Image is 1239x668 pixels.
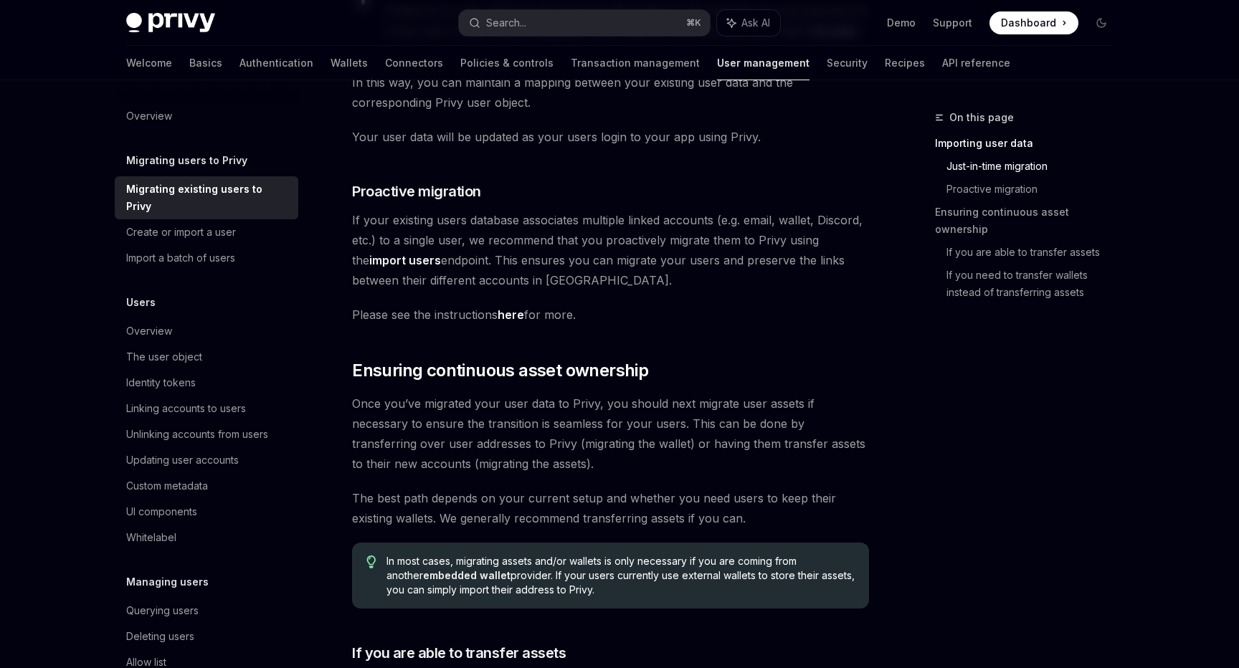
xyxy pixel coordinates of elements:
[126,294,156,311] h5: Users
[115,245,298,271] a: Import a batch of users
[366,555,376,568] svg: Tip
[126,477,208,495] div: Custom metadata
[126,181,290,215] div: Migrating existing users to Privy
[946,241,1124,264] a: If you are able to transfer assets
[935,201,1124,241] a: Ensuring continuous asset ownership
[352,488,869,528] span: The best path depends on your current setup and whether you need users to keep their existing wal...
[352,643,566,663] span: If you are able to transfer assets
[115,447,298,473] a: Updating user accounts
[239,46,313,80] a: Authentication
[126,573,209,591] h5: Managing users
[126,46,172,80] a: Welcome
[126,152,247,169] h5: Migrating users to Privy
[933,16,972,30] a: Support
[385,46,443,80] a: Connectors
[331,46,368,80] a: Wallets
[115,525,298,550] a: Whitelabel
[126,224,236,241] div: Create or import a user
[827,46,868,80] a: Security
[126,602,199,619] div: Querying users
[115,344,298,370] a: The user object
[423,569,511,581] strong: embedded wallet
[115,598,298,624] a: Querying users
[126,529,176,546] div: Whitelabel
[115,473,298,499] a: Custom metadata
[115,370,298,396] a: Identity tokens
[942,46,1010,80] a: API reference
[352,181,481,201] span: Proactive migration
[126,249,235,267] div: Import a batch of users
[115,396,298,421] a: Linking accounts to users
[352,210,869,290] span: If your existing users database associates multiple linked accounts (e.g. email, wallet, Discord,...
[989,11,1078,34] a: Dashboard
[887,16,916,30] a: Demo
[1001,16,1056,30] span: Dashboard
[115,421,298,447] a: Unlinking accounts from users
[126,503,197,520] div: UI components
[126,323,172,340] div: Overview
[946,178,1124,201] a: Proactive migration
[126,348,202,366] div: The user object
[946,264,1124,304] a: If you need to transfer wallets instead of transferring assets
[717,46,810,80] a: User management
[352,305,869,325] span: Please see the instructions for more.
[885,46,925,80] a: Recipes
[935,132,1124,155] a: Importing user data
[115,103,298,129] a: Overview
[115,176,298,219] a: Migrating existing users to Privy
[352,127,869,147] span: Your user data will be updated as your users login to your app using Privy.
[1090,11,1113,34] button: Toggle dark mode
[126,374,196,391] div: Identity tokens
[486,14,526,32] div: Search...
[189,46,222,80] a: Basics
[115,219,298,245] a: Create or import a user
[717,10,780,36] button: Ask AI
[686,17,701,29] span: ⌘ K
[126,108,172,125] div: Overview
[571,46,700,80] a: Transaction management
[369,253,441,268] a: import users
[352,359,648,382] span: Ensuring continuous asset ownership
[946,155,1124,178] a: Just-in-time migration
[115,318,298,344] a: Overview
[386,554,855,597] span: In most cases, migrating assets and/or wallets is only necessary if you are coming from another p...
[460,46,554,80] a: Policies & controls
[126,452,239,469] div: Updating user accounts
[352,72,869,113] span: In this way, you can maintain a mapping between your existing user data and the corresponding Pri...
[126,13,215,33] img: dark logo
[459,10,710,36] button: Search...⌘K
[126,628,194,645] div: Deleting users
[115,624,298,649] a: Deleting users
[741,16,770,30] span: Ask AI
[498,307,524,323] a: here
[115,499,298,525] a: UI components
[949,109,1014,126] span: On this page
[126,426,268,443] div: Unlinking accounts from users
[352,393,869,474] span: Once you’ve migrated your user data to Privy, you should next migrate user assets if necessary to...
[126,400,246,417] div: Linking accounts to users
[369,253,441,267] strong: import users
